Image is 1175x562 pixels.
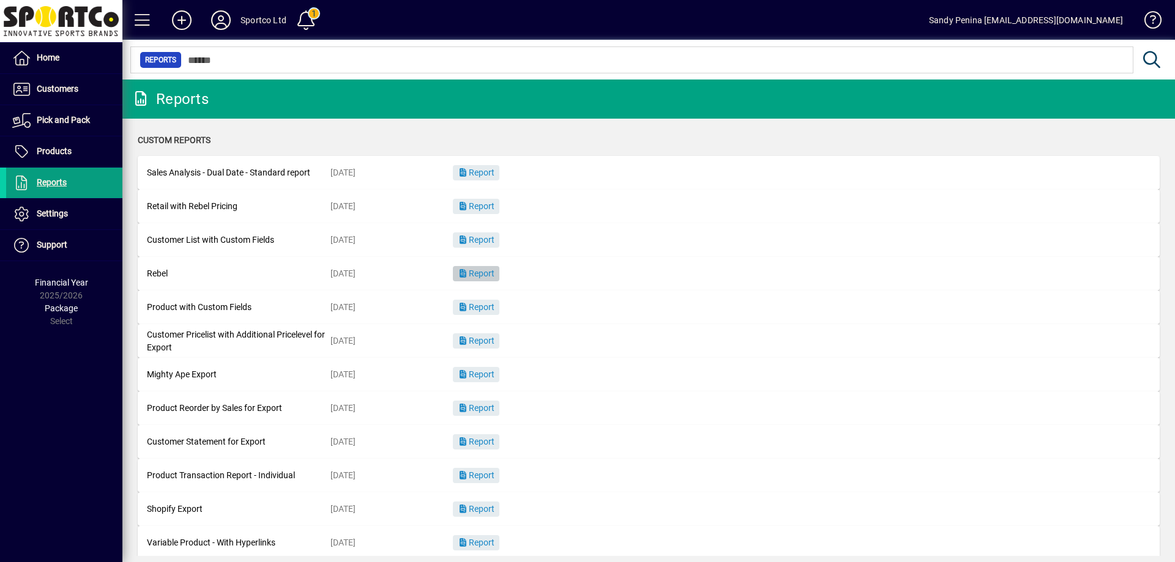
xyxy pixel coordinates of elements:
span: Report [458,268,494,278]
div: Customer Pricelist with Additional Pricelevel for Export [147,328,330,354]
span: Report [458,470,494,480]
div: Sandy Penina [EMAIL_ADDRESS][DOMAIN_NAME] [929,10,1123,30]
div: [DATE] [330,301,453,314]
button: Report [453,501,499,517]
div: Variable Product - With Hyperlinks [147,536,330,549]
div: Product with Custom Fields [147,301,330,314]
div: Shopify Export [147,503,330,516]
div: Rebel [147,267,330,280]
span: Report [458,302,494,312]
button: Report [453,266,499,281]
span: Package [45,303,78,313]
button: Add [162,9,201,31]
a: Home [6,43,122,73]
div: [DATE] [330,368,453,381]
span: Reports [37,177,67,187]
span: Report [458,504,494,514]
a: Support [6,230,122,261]
span: Pick and Pack [37,115,90,125]
button: Report [453,300,499,315]
span: Report [458,437,494,446]
div: [DATE] [330,469,453,482]
button: Report [453,165,499,180]
button: Report [453,199,499,214]
span: Report [458,538,494,547]
div: Retail with Rebel Pricing [147,200,330,213]
span: Financial Year [35,278,88,287]
span: Reports [145,54,176,66]
button: Report [453,333,499,349]
a: Knowledge Base [1135,2,1160,42]
div: Reports [132,89,209,109]
button: Profile [201,9,241,31]
div: Customer List with Custom Fields [147,234,330,246]
span: Report [458,336,494,346]
span: Customers [37,84,78,94]
span: Custom Reports [138,135,211,145]
button: Report [453,367,499,382]
div: [DATE] [330,234,453,246]
div: [DATE] [330,536,453,549]
a: Settings [6,199,122,229]
div: [DATE] [330,200,453,213]
div: [DATE] [330,267,453,280]
button: Report [453,468,499,483]
div: Customer Statement for Export [147,435,330,448]
div: [DATE] [330,435,453,448]
div: Sportco Ltd [241,10,286,30]
span: Report [458,168,494,177]
button: Report [453,401,499,416]
span: Support [37,240,67,250]
span: Home [37,53,59,62]
div: [DATE] [330,503,453,516]
div: [DATE] [330,166,453,179]
a: Products [6,136,122,167]
div: [DATE] [330,402,453,415]
a: Pick and Pack [6,105,122,136]
div: Sales Analysis - Dual Date - Standard report [147,166,330,179]
div: [DATE] [330,335,453,347]
div: Product Transaction Report - Individual [147,469,330,482]
a: Customers [6,74,122,105]
button: Report [453,232,499,248]
span: Report [458,369,494,379]
span: Report [458,403,494,413]
button: Report [453,535,499,550]
span: Report [458,201,494,211]
button: Report [453,434,499,449]
div: Mighty Ape Export [147,368,330,381]
span: Report [458,235,494,245]
span: Settings [37,209,68,218]
div: Product Reorder by Sales for Export [147,402,330,415]
span: Products [37,146,72,156]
